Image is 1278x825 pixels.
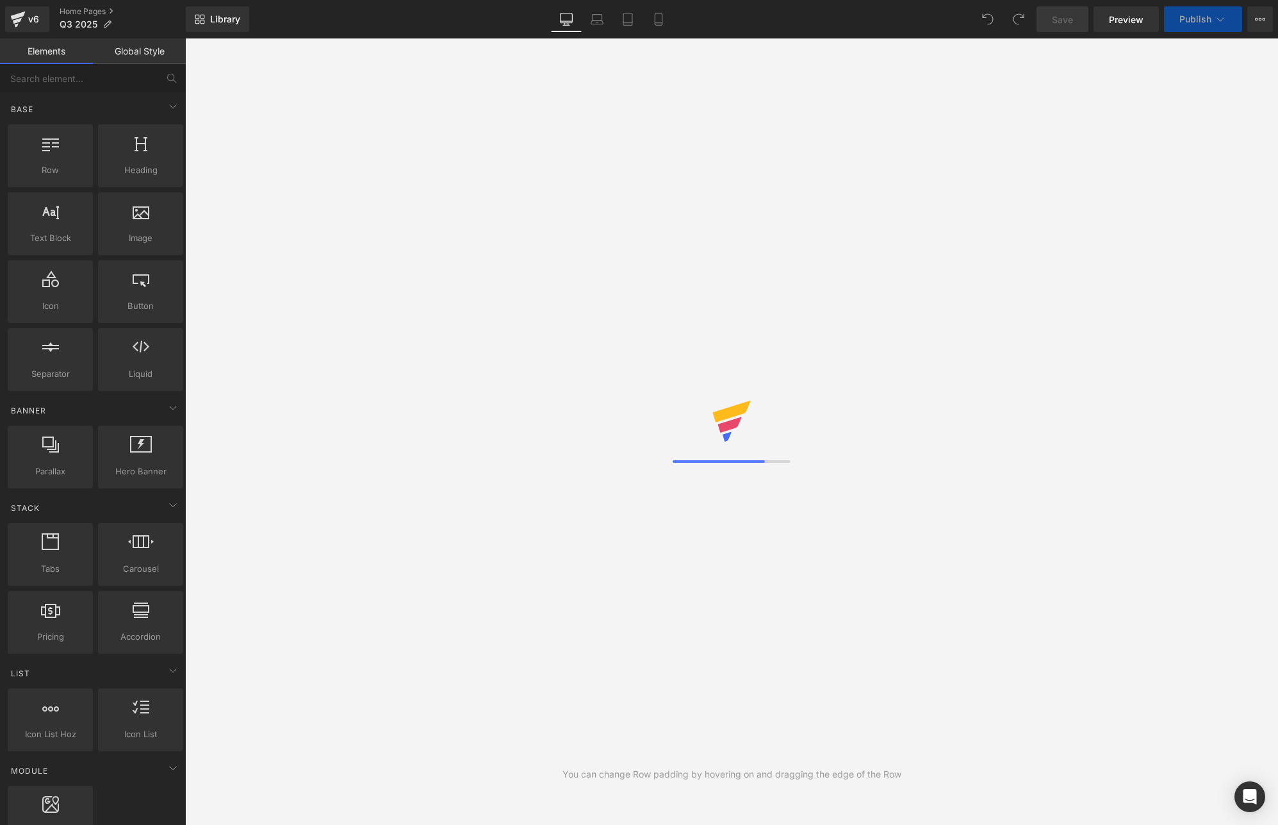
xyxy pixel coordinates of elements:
div: You can change Row padding by hovering on and dragging the edge of the Row [562,767,901,781]
a: Home Pages [60,6,186,17]
span: List [10,667,31,679]
a: Preview [1094,6,1159,32]
div: v6 [26,11,42,28]
span: Library [210,13,240,25]
span: Heading [102,163,179,177]
span: Icon [12,299,89,313]
span: Icon List [102,728,179,741]
span: Parallax [12,465,89,478]
a: Global Style [93,38,186,64]
button: Undo [975,6,1001,32]
span: Preview [1109,13,1143,26]
span: Image [102,231,179,245]
span: Separator [12,367,89,381]
a: v6 [5,6,49,32]
a: Desktop [551,6,582,32]
button: Redo [1006,6,1031,32]
span: Save [1052,13,1073,26]
a: Laptop [582,6,612,32]
span: Stack [10,502,41,514]
span: Tabs [12,562,89,576]
span: Publish [1179,14,1211,24]
span: Button [102,299,179,313]
a: Mobile [643,6,674,32]
span: Banner [10,404,47,417]
span: Q3 2025 [60,19,97,29]
span: Text Block [12,231,89,245]
a: New Library [186,6,249,32]
span: Icon List Hoz [12,728,89,741]
span: Row [12,163,89,177]
span: Carousel [102,562,179,576]
span: Hero Banner [102,465,179,478]
span: Module [10,765,49,777]
span: Liquid [102,367,179,381]
span: Base [10,103,35,115]
button: Publish [1164,6,1242,32]
a: Tablet [612,6,643,32]
button: More [1247,6,1273,32]
span: Pricing [12,630,89,644]
span: Accordion [102,630,179,644]
div: Open Intercom Messenger [1234,781,1265,812]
